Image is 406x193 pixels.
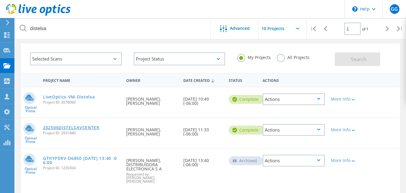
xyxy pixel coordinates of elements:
[391,7,398,11] span: GG
[123,118,180,142] div: [PERSON_NAME], [PERSON_NAME]
[229,95,264,104] div: Complete
[307,18,319,39] div: |
[263,124,325,136] div: Actions
[352,6,358,12] svg: \n
[229,126,264,135] div: Complete
[30,52,122,65] div: Selected Scans
[123,87,180,111] div: [PERSON_NAME], [PERSON_NAME]
[15,18,211,39] input: Search projects by name, owner, ID, company, etc
[180,74,226,86] div: Date Created
[180,149,226,173] div: [DATE] 13:40 (-06:00)
[40,74,123,86] div: Project Name
[263,155,325,167] div: Actions
[277,54,310,60] label: All Projects
[226,74,260,86] div: Status
[6,13,71,17] a: Live Optics Dashboard
[394,18,406,39] div: |
[21,136,40,144] span: Optical Prime
[237,54,271,60] label: My Projects
[123,149,180,189] div: [PERSON_NAME], DISTRIBUIDORA ELECTRONICA S A
[362,26,368,32] span: of 1
[331,97,355,101] div: More Info
[335,52,380,66] button: Search
[351,56,367,63] span: Search
[43,126,99,130] a: 202506DISTELSAVCENTER
[126,173,177,183] span: Requested by [PERSON_NAME], [PERSON_NAME]
[43,156,120,165] a: GTHYPERV-D6850 [DATE] 13:40 -06:00
[21,106,40,113] span: Optical Prime
[331,128,355,132] div: More Info
[134,52,225,65] div: Project Status
[43,166,120,170] span: Project ID: 1230304
[21,167,40,174] span: Optical Prime
[43,95,95,99] a: LiveOptics-VM-Distelsa
[180,87,226,111] div: [DATE] 10:49 (-06:00)
[230,26,250,30] span: Advanced
[123,74,180,86] div: Owner
[260,74,328,86] div: Actions
[180,118,226,142] div: [DATE] 11:33 (-06:00)
[43,101,120,104] span: Project ID: 3078060
[229,156,263,165] div: Archived
[43,131,120,135] span: Project ID: 2931480
[331,158,355,163] div: More Info
[263,93,325,105] div: Actions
